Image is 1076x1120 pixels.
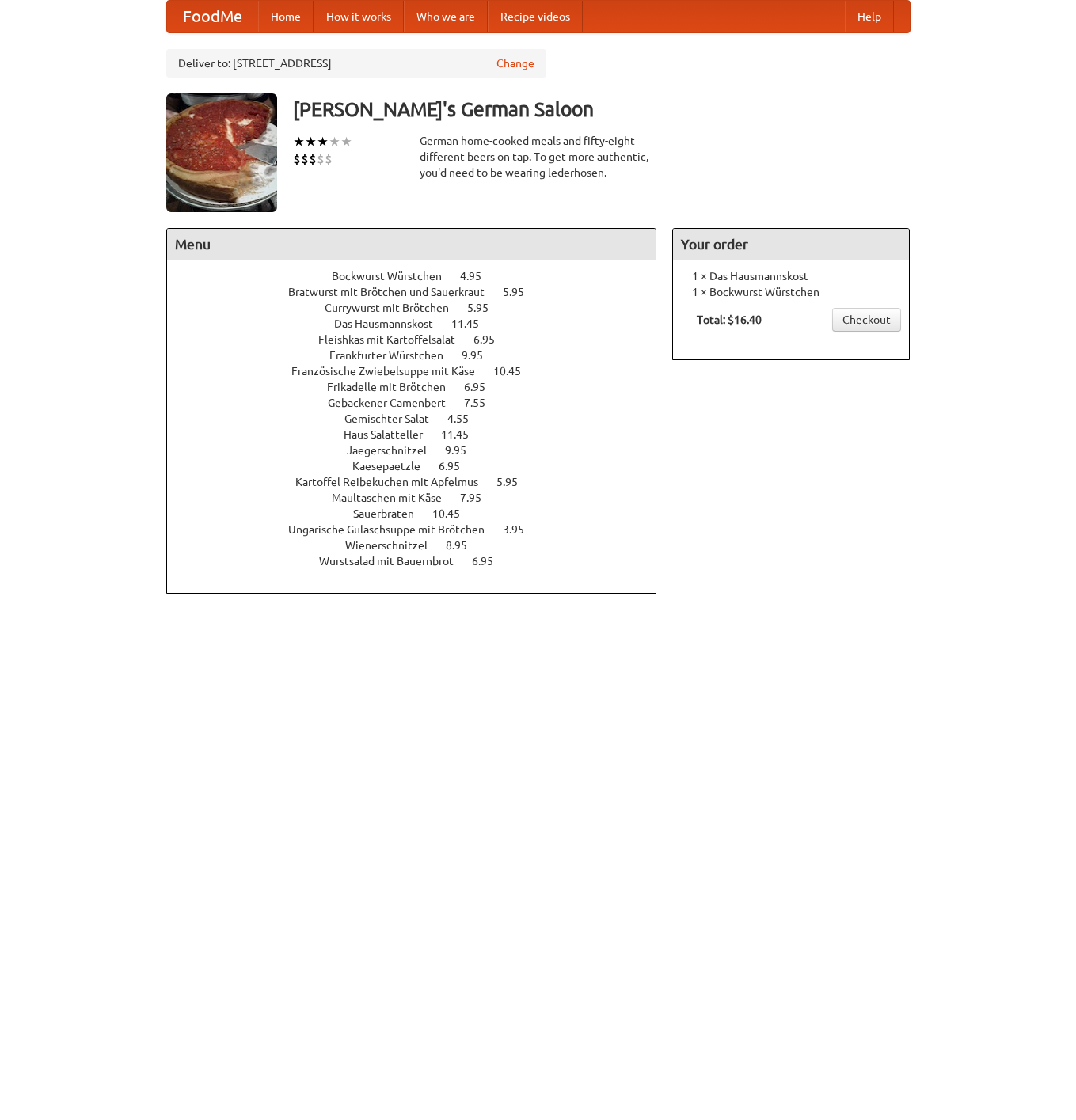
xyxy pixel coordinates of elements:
a: Change [496,55,534,71]
span: 4.95 [460,270,497,283]
span: Frankfurter Würstchen [329,349,459,362]
a: Currywurst mit Brötchen 5.95 [325,302,518,314]
span: Bratwurst mit Brötchen und Sauerkraut [288,286,500,298]
a: Recipe videos [488,1,583,32]
span: 4.55 [447,412,485,425]
span: Jaegerschnitzel [347,444,443,457]
span: Fleishkas mit Kartoffelsalat [318,333,471,346]
span: 5.95 [503,286,540,298]
span: 5.95 [467,302,504,314]
a: Wurstsalad mit Bauernbrot 6.95 [319,555,523,568]
a: Haus Salatteller 11.45 [344,428,498,441]
span: 7.95 [460,492,497,504]
span: 6.95 [473,333,511,346]
a: Fleishkas mit Kartoffelsalat 6.95 [318,333,524,346]
a: Who we are [404,1,488,32]
span: Bockwurst Würstchen [332,270,458,283]
li: ★ [293,133,305,150]
span: 10.45 [432,507,476,520]
span: Das Hausmannskost [334,317,449,330]
span: 6.95 [464,381,501,393]
span: Gemischter Salat [344,412,445,425]
li: $ [309,150,317,168]
a: Gebackener Camenbert 7.55 [328,397,515,409]
span: 8.95 [446,539,483,552]
span: 9.95 [445,444,482,457]
a: Home [258,1,314,32]
h3: [PERSON_NAME]'s German Saloon [293,93,911,125]
span: Maultaschen mit Käse [332,492,458,504]
li: $ [317,150,325,168]
span: Kartoffel Reibekuchen mit Apfelmus [295,476,494,488]
a: Sauerbraten 10.45 [353,507,489,520]
span: Kaesepaetzle [352,460,436,473]
a: Gemischter Salat 4.55 [344,412,498,425]
span: 10.45 [493,365,537,378]
span: 7.55 [464,397,501,409]
a: Checkout [832,308,901,332]
a: FoodMe [167,1,258,32]
span: Ungarische Gulaschsuppe mit Brötchen [288,523,500,536]
li: $ [325,150,333,168]
a: Jaegerschnitzel 9.95 [347,444,496,457]
span: Wienerschnitzel [345,539,443,552]
span: 11.45 [451,317,495,330]
a: Das Hausmannskost 11.45 [334,317,508,330]
h4: Menu [167,229,656,260]
a: Kaesepaetzle 6.95 [352,460,489,473]
b: Total: $16.40 [697,313,762,326]
span: Currywurst mit Brötchen [325,302,465,314]
li: ★ [329,133,340,150]
img: angular.jpg [166,93,277,212]
a: How it works [314,1,404,32]
a: Wienerschnitzel 8.95 [345,539,496,552]
li: ★ [305,133,317,150]
a: Französische Zwiebelsuppe mit Käse 10.45 [291,365,550,378]
span: Haus Salatteller [344,428,439,441]
a: Help [845,1,894,32]
span: 5.95 [496,476,534,488]
span: 6.95 [439,460,476,473]
li: ★ [317,133,329,150]
a: Frankfurter Würstchen 9.95 [329,349,512,362]
li: ★ [340,133,352,150]
span: Sauerbraten [353,507,430,520]
li: $ [293,150,301,168]
div: Deliver to: [STREET_ADDRESS] [166,49,546,78]
h4: Your order [673,229,909,260]
span: 3.95 [503,523,540,536]
span: Französische Zwiebelsuppe mit Käse [291,365,491,378]
a: Ungarische Gulaschsuppe mit Brötchen 3.95 [288,523,553,536]
span: Frikadelle mit Brötchen [327,381,462,393]
span: Gebackener Camenbert [328,397,462,409]
a: Maultaschen mit Käse 7.95 [332,492,511,504]
span: 6.95 [472,555,509,568]
span: 11.45 [441,428,485,441]
span: Wurstsalad mit Bauernbrot [319,555,470,568]
li: 1 × Das Hausmannskost [681,268,901,284]
a: Bratwurst mit Brötchen und Sauerkraut 5.95 [288,286,553,298]
a: Kartoffel Reibekuchen mit Apfelmus 5.95 [295,476,547,488]
div: German home-cooked meals and fifty-eight different beers on tap. To get more authentic, you'd nee... [420,133,657,180]
span: 9.95 [462,349,499,362]
a: Bockwurst Würstchen 4.95 [332,270,511,283]
li: $ [301,150,309,168]
li: 1 × Bockwurst Würstchen [681,284,901,300]
a: Frikadelle mit Brötchen 6.95 [327,381,515,393]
